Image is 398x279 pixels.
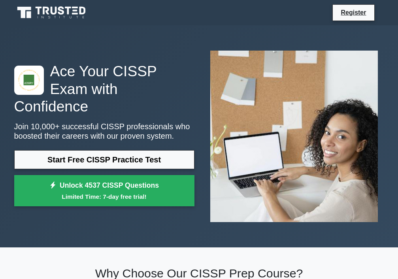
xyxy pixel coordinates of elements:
[14,62,194,115] h1: Ace Your CISSP Exam with Confidence
[14,150,194,169] a: Start Free CISSP Practice Test
[14,175,194,207] a: Unlock 4537 CISSP QuestionsLimited Time: 7-day free trial!
[336,8,371,17] a: Register
[14,122,194,141] p: Join 10,000+ successful CISSP professionals who boosted their careers with our proven system.
[24,192,185,201] small: Limited Time: 7-day free trial!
